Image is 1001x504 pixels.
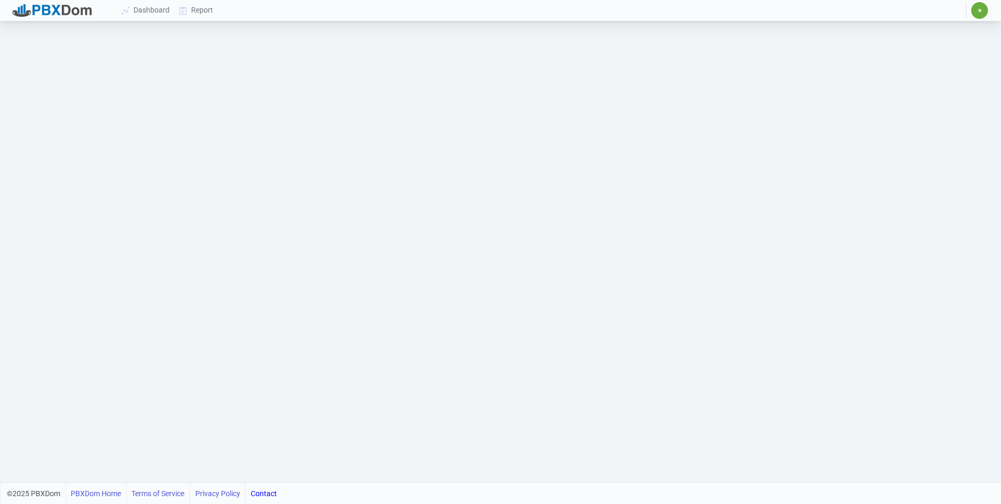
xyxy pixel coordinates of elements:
[71,483,121,504] a: PBXDom Home
[175,1,218,20] a: Report
[7,483,277,504] div: ©2025 PBXDom
[971,2,988,19] button: ✷
[117,1,175,20] a: Dashboard
[195,483,240,504] a: Privacy Policy
[251,483,277,504] a: Contact
[977,7,982,14] span: ✷
[131,483,184,504] a: Terms of Service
